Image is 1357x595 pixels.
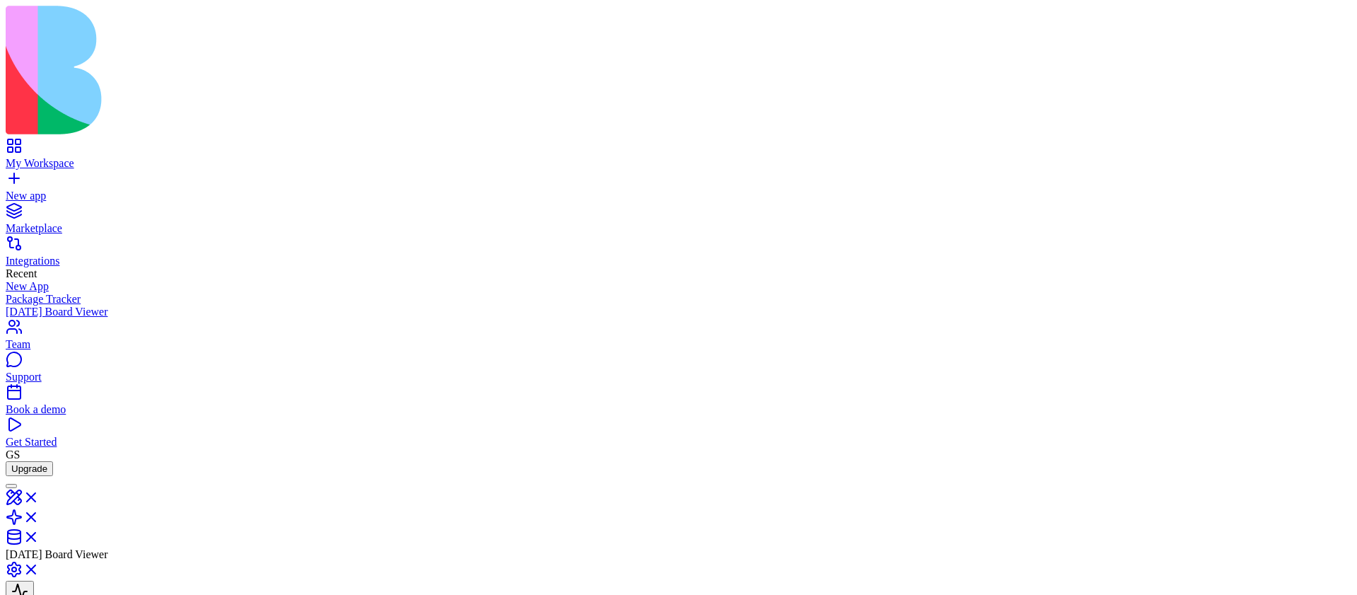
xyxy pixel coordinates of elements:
span: GS [6,449,20,461]
span: [DATE] Board Viewer [6,548,107,560]
span: Recent [6,267,37,279]
a: [DATE] Board Viewer [6,306,1351,318]
a: New App [6,280,1351,293]
a: Get Started [6,423,1351,449]
a: Package Tracker [6,293,1351,306]
div: Marketplace [6,222,1351,235]
a: My Workspace [6,144,1351,170]
div: Integrations [6,255,1351,267]
a: New app [6,177,1351,202]
button: Upgrade [6,461,53,476]
a: Book a demo [6,391,1351,416]
div: Get Started [6,436,1351,449]
div: Support [6,371,1351,383]
div: Book a demo [6,403,1351,416]
img: logo [6,6,574,134]
a: Integrations [6,242,1351,267]
div: New app [6,190,1351,202]
div: Team [6,338,1351,351]
div: My Workspace [6,157,1351,170]
a: Support [6,358,1351,383]
a: Marketplace [6,209,1351,235]
a: Team [6,325,1351,351]
a: Upgrade [6,462,53,474]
